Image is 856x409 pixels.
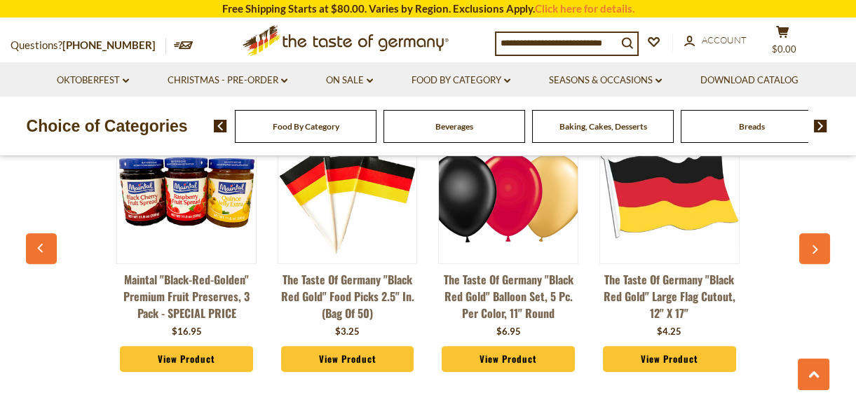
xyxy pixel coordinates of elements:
[535,2,634,15] a: Click here for details.
[684,33,747,48] a: Account
[278,271,418,321] a: The Taste of Germany "Black Red Gold" Food Picks 2.5" in. (Bag of 50)
[116,271,257,321] a: Maintal "Black-Red-Golden" Premium Fruit Preserves, 3 pack - SPECIAL PRICE
[326,73,373,88] a: On Sale
[700,73,799,88] a: Download Catalog
[603,346,736,373] a: View Product
[273,121,339,132] a: Food By Category
[599,271,740,321] a: The Taste of Germany "Black Red Gold" Large Flag Cutout, 12" x 17"
[549,73,662,88] a: Seasons & Occasions
[600,123,739,262] img: The Taste of Germany
[281,346,414,373] a: View Product
[559,121,647,132] a: Baking, Cakes, Desserts
[814,120,827,132] img: next arrow
[117,123,256,262] img: Maintal
[438,271,578,321] a: The Taste of Germany "Black Red Gold" Balloon Set, 5 pc. per color, 11" round
[412,73,510,88] a: Food By Category
[772,43,796,55] span: $0.00
[57,73,129,88] a: Oktoberfest
[120,346,253,373] a: View Product
[214,120,227,132] img: previous arrow
[278,123,417,262] img: The Taste of Germany
[657,325,681,339] div: $4.25
[761,25,803,60] button: $0.00
[739,121,765,132] a: Breads
[168,73,287,88] a: Christmas - PRE-ORDER
[435,121,473,132] a: Beverages
[172,325,202,339] div: $16.95
[496,325,521,339] div: $6.95
[62,39,156,51] a: [PHONE_NUMBER]
[439,123,578,262] img: The Taste of Germany
[442,346,575,373] a: View Product
[702,34,747,46] span: Account
[11,36,166,55] p: Questions?
[335,325,360,339] div: $3.25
